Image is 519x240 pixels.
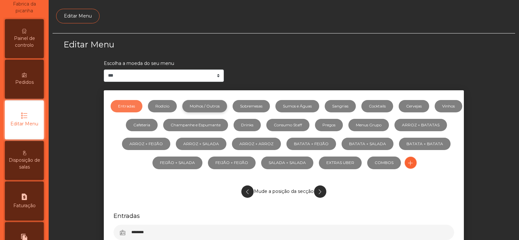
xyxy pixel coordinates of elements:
[64,39,282,50] h3: Editar Menu
[122,138,170,150] a: ARROZ + FEIJÃO
[233,100,270,112] a: Sobremesas
[286,138,336,150] a: BATATA + FEIJÃO
[275,100,319,112] a: Sumos e Águas
[182,100,227,112] a: Molhos / Outros
[20,193,28,201] i: request_page
[394,119,447,131] a: ARROZ + BATATAS
[6,35,42,49] span: Painel de controlo
[152,157,202,169] a: FEIJÃO + SALADA
[348,119,389,131] a: Menus Grupo
[261,157,313,169] a: SALADA + SALADA
[111,100,142,112] a: Entradas
[13,202,36,209] span: Faturação
[56,9,100,23] a: Editar Menu
[126,119,158,131] a: Cafeteria
[176,138,226,150] a: ARROZ + SALADA
[232,138,281,150] a: ARROZ + ARROZ
[15,79,34,86] span: Pedidos
[6,157,42,171] span: Disposição de salas
[208,157,256,169] a: FEIJÃO + FEIJÃO
[114,182,454,201] div: Mude a posição da secção
[114,212,454,220] h5: Entradas
[367,157,401,169] a: COMBOS
[315,119,343,131] a: Pregos
[399,100,429,112] a: Cervejas
[163,119,228,131] a: Champanhe e Espumante
[10,120,38,127] span: Editar Menu
[435,100,462,112] a: Vinhos
[325,100,356,112] a: Sangrias
[266,119,309,131] a: Consumo Staff
[234,119,261,131] a: Drinks
[399,138,451,150] a: BATATA + BATATA
[148,100,177,112] a: Rodizio
[319,157,362,169] a: EXTRAS UBER
[342,138,393,150] a: BATATA + SALADA
[361,100,393,112] a: Cocktails
[104,60,174,67] label: Escolha a moeda do seu menu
